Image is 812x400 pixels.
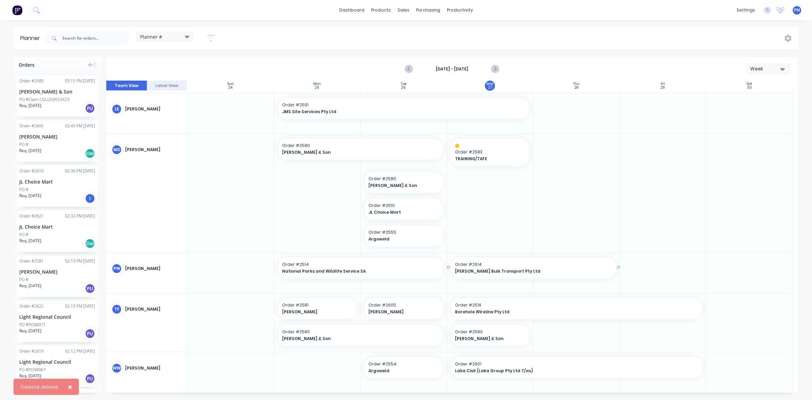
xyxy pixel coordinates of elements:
span: [PERSON_NAME] [368,309,432,315]
div: 27 [488,86,492,89]
div: 02:36 PM [DATE] [65,168,95,174]
div: [PERSON_NAME] [19,133,95,140]
div: TF [112,304,122,314]
input: Search for orders... [62,31,129,45]
div: 02:12 PM [DATE] [65,348,95,354]
span: National Parks and Wildlife Service SA [282,268,423,274]
div: Mon [313,82,321,86]
div: products [368,5,394,15]
span: PM [794,7,800,13]
span: Order # 2554 [368,361,439,367]
div: PU [85,103,95,113]
span: Order # 2516 [455,302,698,308]
span: Order # 2610 [368,203,439,209]
span: Req. [DATE] [19,283,41,289]
div: Thu [573,82,580,86]
div: 25 [315,86,319,89]
span: [PERSON_NAME] & Son [282,149,423,155]
div: PO # [19,142,28,148]
div: Order # 2621 [19,213,44,219]
span: Orders [19,61,35,68]
div: 24 [228,86,232,89]
div: [PERSON_NAME] [125,306,182,312]
div: Sat [747,82,752,86]
div: Del [85,148,95,159]
span: JMS Site Services Pty Ltd [282,109,501,115]
div: PU [85,283,95,294]
span: Req. [DATE] [19,103,41,109]
span: Order # 2514 [282,261,439,268]
span: Order # 2580 [455,329,525,335]
span: [PERSON_NAME] & Son [368,183,432,189]
span: Order # 2581 [282,302,353,308]
span: Order # 2580 [282,329,439,335]
div: 30 [747,86,752,89]
span: [PERSON_NAME] Bulk Transport Pty Ltd [455,268,596,274]
div: Order # 2605 [19,123,44,129]
span: Req. [DATE] [19,238,41,244]
div: 02:32 PM [DATE] [65,213,95,219]
button: Label View [147,81,187,91]
span: × [68,382,72,392]
div: JL Choice Mart [19,223,95,230]
div: Fri [661,82,665,86]
div: MD [112,145,122,155]
div: Order # 2581 [19,258,44,264]
span: Order # 2601 [455,361,698,367]
div: PO #PO08971 [19,322,46,328]
div: JL Choice Mart [19,178,95,185]
span: Order # 2580 [282,143,439,149]
div: Light Regional Council [19,358,95,365]
span: Req. [DATE] [19,193,41,199]
span: JL Choice Mart [368,209,432,215]
span: Argoweld [368,368,432,374]
div: [PERSON_NAME] [125,106,182,112]
div: settings [733,5,759,15]
button: Week [746,63,790,75]
div: PU [85,329,95,339]
div: PO #Claim CGU256553423 [19,97,69,103]
a: dashboard [336,5,368,15]
div: Del [85,238,95,249]
div: PO # [19,277,28,283]
span: Planner # [140,33,162,40]
span: Borehole Wireline Pty Ltd [455,309,674,315]
div: Order # 2610 [19,168,44,174]
div: [PERSON_NAME] & Son [19,88,95,95]
div: WW [112,363,122,373]
button: Close [61,379,79,395]
div: Wed [486,82,494,86]
button: Team View [106,81,147,91]
div: 26 [401,86,406,89]
div: 02:13 PM [DATE] [65,258,95,264]
div: LE [112,104,122,114]
span: Argoweld [368,236,432,242]
div: PO #PO08967 [19,367,46,373]
div: 02:45 PM [DATE] [65,123,95,129]
span: Order # 2591 [282,102,525,108]
div: Week [750,65,781,72]
div: [PERSON_NAME] [125,266,182,272]
div: [PERSON_NAME] [125,147,182,153]
img: Factory [12,5,22,15]
div: productivity [444,5,476,15]
span: Laka Civil (Laka Group Pty Ltd T/as) [455,368,674,374]
span: Order # 2580 [368,176,439,182]
div: Tue [401,82,406,86]
div: Order # 2580 [19,78,44,84]
span: Req. [DATE] [19,328,41,334]
span: [PERSON_NAME] & Son [455,336,518,342]
div: Order # 2622 [19,303,44,309]
span: [PERSON_NAME] & Son [282,336,423,342]
div: 28 [574,86,578,89]
div: [PERSON_NAME] [125,365,182,371]
div: Order # 2619 [19,348,44,354]
span: [PERSON_NAME] [282,309,345,315]
div: PO # [19,187,28,193]
strong: [DATE] - [DATE] [418,66,486,72]
div: sales [394,5,413,15]
span: Order # 2614 [455,261,612,268]
div: PO # [19,232,28,238]
span: Order # 2605 [368,302,439,308]
div: Timeslot deleted [20,383,58,391]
